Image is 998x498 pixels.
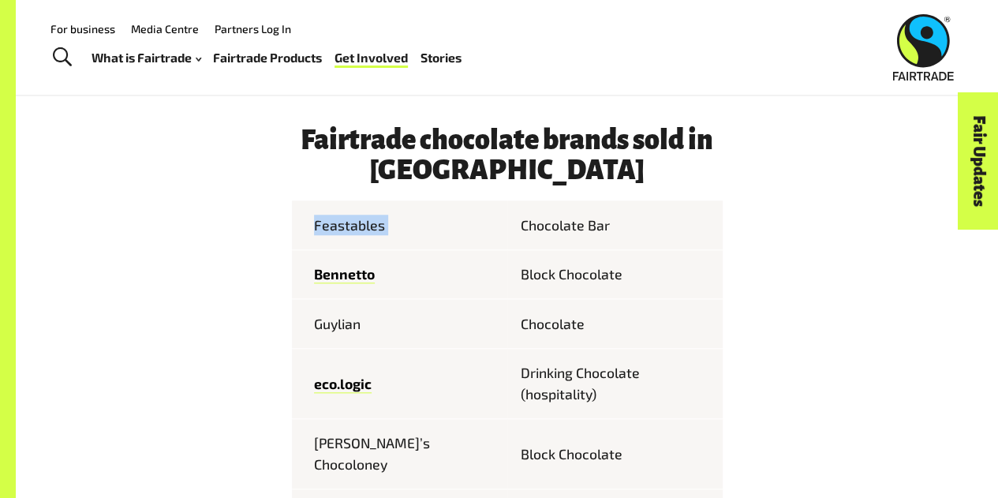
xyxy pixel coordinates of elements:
[131,22,199,36] a: Media Centre
[292,418,507,489] td: [PERSON_NAME]’s Chocoloney
[292,200,507,249] td: Feastables
[50,22,115,36] a: For business
[507,418,723,489] td: Block Chocolate
[314,375,372,393] a: eco.logic
[314,265,375,283] a: Bennetto
[92,47,201,69] a: What is Fairtrade
[893,14,954,81] img: Fairtrade Australia New Zealand logo
[507,299,723,349] td: Chocolate
[292,125,723,185] h3: Fairtrade chocolate brands sold in [GEOGRAPHIC_DATA]
[215,22,291,36] a: Partners Log In
[421,47,462,69] a: Stories
[507,200,723,249] td: Chocolate Bar
[507,348,723,418] td: Drinking Chocolate (hospitality)
[292,299,507,349] td: Guylian
[213,47,322,69] a: Fairtrade Products
[43,38,81,77] a: Toggle Search
[335,47,408,69] a: Get Involved
[507,249,723,299] td: Block Chocolate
